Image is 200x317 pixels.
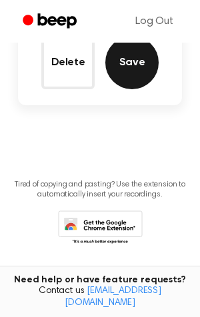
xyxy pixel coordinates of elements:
p: Tired of copying and pasting? Use the extension to automatically insert your recordings. [11,180,189,200]
button: Delete Audio Record [41,36,95,89]
button: Save Audio Record [105,36,159,89]
span: Contact us [8,286,192,309]
a: Log Out [122,5,187,37]
a: [EMAIL_ADDRESS][DOMAIN_NAME] [65,286,161,308]
a: Beep [13,9,89,35]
